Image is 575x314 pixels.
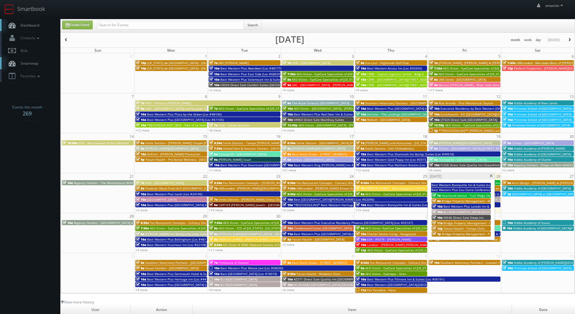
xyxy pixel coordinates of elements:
span: 8a [209,237,218,241]
span: Best Western Bonnyville Inn & Suites (Loc #61075) [431,183,505,187]
span: Kiddie Academy of [GEOGRAPHIC_DATA] [514,152,571,156]
span: 10a [356,157,366,162]
button: week [522,36,534,44]
a: +13 more [356,208,369,212]
span: Kiddie Academy of New Lenox [514,101,557,105]
span: 9a [503,141,511,145]
span: Candlewood Suites [GEOGRAPHIC_DATA] [GEOGRAPHIC_DATA] [294,226,382,230]
span: VA960 Direct Sale MainStay Suites [294,118,344,122]
span: 10a [209,72,219,76]
span: 8a [209,203,218,207]
a: Create Event [62,21,93,29]
span: [PERSON_NAME][GEOGRAPHIC_DATA] [439,141,492,145]
span: 7:30a [283,72,295,76]
span: 9a [209,152,218,156]
span: FL508 Direct Sale Quality Inn Oceanfront [440,163,500,167]
span: Concept3D - [GEOGRAPHIC_DATA] [439,157,487,162]
span: [PERSON_NAME], [PERSON_NAME] & [PERSON_NAME], LLC - [GEOGRAPHIC_DATA] [439,61,555,65]
span: AEG Vision - [GEOGRAPHIC_DATA] - [PERSON_NAME] Cypress [299,123,385,127]
a: +6 more [429,168,441,172]
a: +2 more [282,242,294,247]
span: 10a [503,163,513,167]
span: 12p [429,237,440,241]
span: CBRE - [GEOGRAPHIC_DATA][STREET_ADDRESS][GEOGRAPHIC_DATA] [367,77,464,82]
span: Best Western Plus Red Deer Inn & Suites (Loc #61062) [294,112,372,116]
span: 10a [503,186,513,190]
span: AEG Vision - ECS of [US_STATE] - [US_STATE] Valley Family Eye Care [219,226,315,230]
span: Kiddie Academy of [GEOGRAPHIC_DATA] [514,186,571,190]
span: [PERSON_NAME] - [PERSON_NAME] Columbus Circle [219,237,293,241]
span: 7a [209,123,218,127]
span: 9a [136,106,144,111]
span: Dashboard [18,23,39,28]
span: Executive Residency by Best Western [DATE] (Loc #44764) [440,106,524,111]
span: 10a [136,152,146,156]
span: HGV - [GEOGRAPHIC_DATA] [292,61,331,65]
span: 9a [283,83,291,87]
span: Best Western Sicamous Inn (Loc #62108) [147,243,206,247]
span: iMBranded - [PERSON_NAME] Brown Volkswagen [296,186,367,190]
span: [PERSON_NAME] and Associates - [US_STATE][GEOGRAPHIC_DATA] [365,141,460,145]
span: Smile Doctors - [PERSON_NAME] Chevy Chase [219,197,284,202]
span: Fox Restaurant Concepts - [PERSON_NAME] Cocina - [GEOGRAPHIC_DATA] [223,181,328,185]
span: 8a [283,152,291,156]
span: Regency Centers - [GEOGRAPHIC_DATA] (63020) [74,221,142,225]
span: Firebirds Wood Fired Grill [GEOGRAPHIC_DATA] [145,186,212,190]
span: Eva-Last - Highlands Golf Club [365,61,409,65]
span: Best Western Plus Isanti (Loc #24145) [147,192,202,196]
span: 10a [432,204,442,209]
span: 10a [356,72,366,76]
span: iMBranded - [PERSON_NAME][GEOGRAPHIC_DATA] BMW [219,186,299,190]
span: 10a [356,77,366,82]
span: 9a [503,181,511,185]
span: Smile Doctors - [PERSON_NAME] Chapel [PERSON_NAME] Orthodontics [441,237,543,241]
span: 1a [429,101,438,105]
span: Best Western Plus [GEOGRAPHIC_DATA] (Loc #64008) [367,106,444,111]
span: Best Western Plus Laredo Inn & Suites (Loc #44702) [443,204,519,209]
span: 9a [429,146,438,151]
span: 8:30a [283,192,295,196]
span: Bridge Property Management - Mirage on [PERSON_NAME] [442,199,527,203]
span: 1p [432,232,441,236]
span: 10a [503,157,513,162]
span: 8a [429,77,438,82]
span: Horizon - The Landings [GEOGRAPHIC_DATA] [367,112,431,116]
span: CBRE - [GEOGRAPHIC_DATA][STREET_ADDRESS][GEOGRAPHIC_DATA] [367,83,464,87]
span: 8a [209,232,218,236]
span: 9a [356,226,364,230]
span: Southern Veterinary Partners - [GEOGRAPHIC_DATA] [145,261,220,265]
span: Fox Restaurant Concepts - Culinary Dropout - [GEOGRAPHIC_DATA] [370,181,465,185]
span: 10a [429,112,439,116]
span: 10a [503,146,513,151]
span: 10a [136,192,146,196]
span: DuPont - [PERSON_NAME] Plantation [147,152,200,156]
span: *RESCHEDULING* Best Western Heritage Inn (Loc #05465) [294,203,379,207]
span: [PERSON_NAME][GEOGRAPHIC_DATA] [292,146,345,151]
span: CA559 Direct Sale Comfort Suites [GEOGRAPHIC_DATA] [220,83,299,87]
span: 10a [209,66,219,70]
span: United Vein & Vascular Centers - [GEOGRAPHIC_DATA] [223,146,301,151]
span: [PERSON_NAME][GEOGRAPHIC_DATA] - [GEOGRAPHIC_DATA] [219,232,304,236]
a: +3 more [282,128,294,132]
span: 10a [503,106,513,111]
button: day [534,36,543,44]
span: 8a [136,261,144,265]
span: Best Western Plus Downtown [GEOGRAPHIC_DATA] (Loc #48199) [220,163,313,167]
span: 10a [136,243,146,247]
span: 9a [429,157,438,162]
span: 7:30a [283,186,295,190]
span: ESA - #9378 - [PERSON_NAME] [367,237,411,241]
span: 6:30a [283,141,295,145]
img: smartbook-logo.png [5,5,14,14]
input: Search for Events [97,21,244,29]
span: 7a [136,181,144,185]
span: 6:30a [283,181,295,185]
a: +17 more [429,88,443,92]
span: 6:30a [209,181,222,185]
span: HGV - [GEOGRAPHIC_DATA] [145,181,184,185]
span: 10p [136,61,146,65]
span: 10a [432,210,442,214]
span: 11a [283,232,293,236]
span: Kiddie Academy of [PERSON_NAME] [514,146,565,151]
span: Best Western Plus East Side (Loc #68029) [220,72,281,76]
